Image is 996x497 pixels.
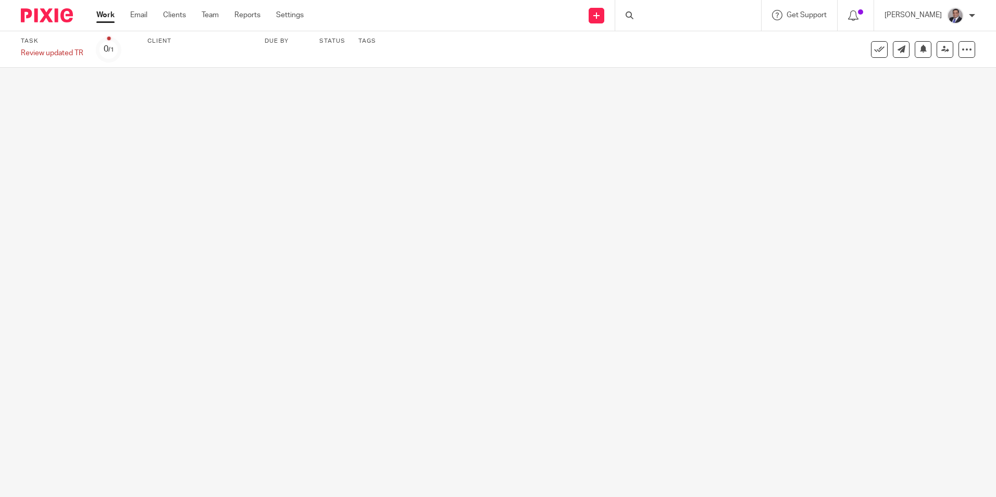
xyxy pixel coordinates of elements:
span: Get Support [787,11,827,19]
a: Settings [276,10,304,20]
label: Client [147,37,252,45]
a: Work [96,10,115,20]
small: /1 [108,47,114,53]
a: Team [202,10,219,20]
label: Task [21,37,83,45]
div: 0 [104,43,114,55]
label: Tags [358,37,376,45]
img: Pixie [21,8,73,22]
label: Due by [265,37,306,45]
img: thumbnail_IMG_0720.jpg [947,7,964,24]
a: Reports [234,10,260,20]
div: Review updated TR [21,48,83,58]
a: Email [130,10,147,20]
a: Clients [163,10,186,20]
label: Status [319,37,345,45]
p: [PERSON_NAME] [885,10,942,20]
